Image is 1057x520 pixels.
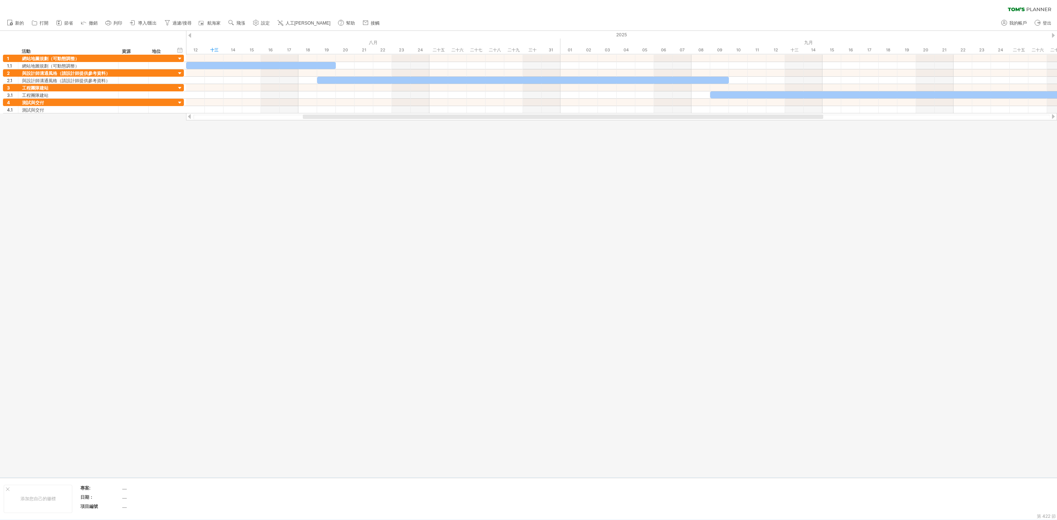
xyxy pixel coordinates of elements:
[128,18,159,28] a: 導入/匯出
[923,47,928,52] font: 20
[673,46,691,54] div: 2025年9月7日星期日
[22,107,44,113] font: 測試與交付
[362,47,366,52] font: 21
[22,85,48,91] font: 工程團隊建站
[1028,46,1047,54] div: 2025年9月26日，星期五
[268,47,273,52] font: 16
[242,46,261,54] div: 2025年8月15日星期五
[80,485,91,491] font: 專案:
[579,46,598,54] div: 2025年9月2日星期二
[736,47,741,52] font: 10
[972,46,991,54] div: 2025年9月23日星期二
[324,47,329,52] font: 19
[122,485,127,491] font: ....
[710,46,729,54] div: 2025年9月9日星期二
[774,47,778,52] font: 12
[152,48,161,54] font: 地位
[163,18,193,28] a: 過濾/搜尋
[748,46,766,54] div: 2025年9月11日，星期四
[205,46,224,54] div: 2025年8月13日星期三
[542,46,560,54] div: 2025年8月31日星期日
[508,47,520,52] font: 二十九
[40,21,48,26] font: 打開
[867,47,871,52] font: 17
[429,46,448,54] div: 2025年8月25日星期一
[755,47,759,52] font: 11
[1010,46,1028,54] div: 2025年9月25日，星期四
[617,46,635,54] div: 2025年9月4日，星期四
[7,78,12,83] font: 2.1
[207,21,221,26] font: 航海家
[122,48,131,54] font: 資源
[998,47,1003,52] font: 24
[418,47,423,52] font: 24
[642,47,647,52] font: 05
[804,40,813,45] font: 九月
[298,46,317,54] div: 2025年8月18日星期一
[22,70,110,76] font: 與設計師溝通風格（請設計師提供參考資料）
[276,18,333,28] a: 人工[PERSON_NAME]
[210,47,218,52] font: 十三
[336,46,355,54] div: 2025年8月20日星期三
[22,48,30,54] font: 活動
[717,47,722,52] font: 09
[306,47,310,52] font: 18
[448,46,467,54] div: 2025年8月26日星期二
[451,47,464,52] font: 二十六
[467,46,486,54] div: 2025年8月27日星期三
[103,18,124,28] a: 列印
[21,496,56,501] font: 添加您自己的徽標
[766,46,785,54] div: 2025年9月12日，星期五
[7,85,10,91] font: 3
[791,47,799,52] font: 十三
[616,32,627,37] font: 2025
[122,494,127,500] font: ....
[15,21,24,26] font: 新的
[598,46,617,54] div: 2025年9月3日星期三
[7,107,13,113] font: 4.1
[1009,21,1027,26] font: 我的帳戶
[489,47,501,52] font: 二十八
[373,46,392,54] div: 2025年8月22日星期五
[999,18,1029,28] a: 我的帳戶
[879,46,897,54] div: 2025年9月18日星期四
[7,56,9,61] font: 1
[22,100,44,105] font: 測試與交付
[661,47,666,52] font: 06
[355,46,373,54] div: 2025年8月21日星期四
[433,47,445,52] font: 二十五
[916,46,935,54] div: 2025年9月20日星期六
[654,46,673,54] div: 2025年9月6日星期六
[624,47,629,52] font: 04
[568,47,572,52] font: 01
[346,21,355,26] font: 幫助
[1043,21,1051,26] font: 登出
[193,47,198,52] font: 12
[804,46,822,54] div: 2025年9月14日星期日
[113,21,122,26] font: 列印
[960,47,966,52] font: 22
[411,46,429,54] div: 2025年8月24日星期日
[897,46,916,54] div: 2025年9月19日星期五
[729,46,748,54] div: 2025年9月10日星期三
[80,494,94,500] font: 日期：
[470,47,482,52] font: 二十七
[261,46,280,54] div: 2025年8月16日星期六
[30,18,51,28] a: 打開
[251,18,272,28] a: 設定
[22,56,79,61] font: 網站地圖規劃（可動態調整）
[849,47,853,52] font: 16
[22,78,110,83] font: 與設計師溝通風格（請設計師提供參考資料）
[122,503,127,509] font: ....
[361,18,382,28] a: 接觸
[830,47,834,52] font: 15
[79,18,100,28] a: 撤銷
[172,21,191,26] font: 過濾/搜尋
[860,46,879,54] div: 2025年9月17日星期三
[698,47,704,52] font: 08
[138,21,157,26] font: 導入/匯出
[54,18,75,28] a: 節省
[635,46,654,54] div: 2025年9月5日星期五
[586,47,591,52] font: 02
[236,21,245,26] font: 飛漲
